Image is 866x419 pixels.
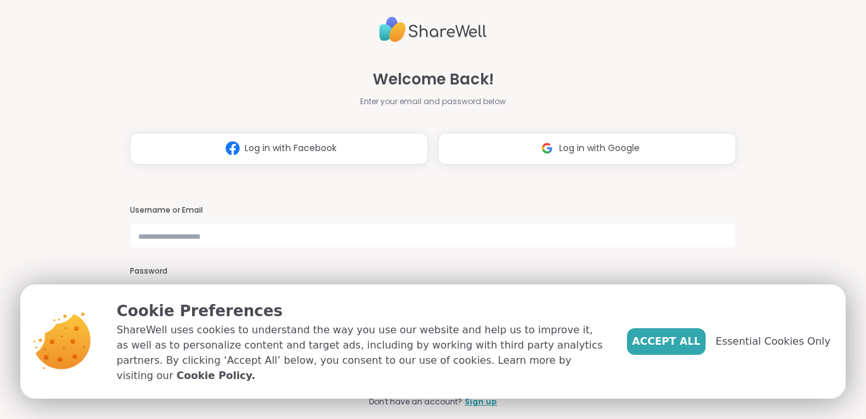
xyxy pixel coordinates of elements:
span: Essential Cookies Only [716,334,830,349]
h3: Username or Email [130,205,736,216]
span: Accept All [632,334,701,349]
span: Don't have an account? [369,396,462,408]
span: Log in with Google [559,142,640,155]
p: ShareWell uses cookies to understand the way you use our website and help us to improve it, as we... [117,323,607,383]
a: Cookie Policy. [176,368,255,383]
span: Log in with Facebook [245,142,337,155]
h3: Password [130,266,736,277]
img: ShareWell Logomark [535,136,559,160]
p: Cookie Preferences [117,300,607,323]
img: ShareWell Logomark [221,136,245,160]
span: Welcome Back! [373,68,494,91]
button: Accept All [627,328,706,355]
span: Enter your email and password below [360,96,506,107]
a: Sign up [465,396,497,408]
img: ShareWell Logo [379,11,487,48]
button: Log in with Google [438,133,736,164]
button: Log in with Facebook [130,133,428,164]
